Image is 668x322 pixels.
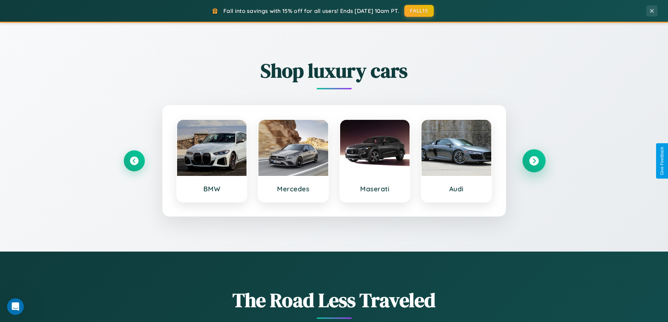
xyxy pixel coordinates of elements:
[124,287,545,314] h1: The Road Less Traveled
[347,185,403,193] h3: Maserati
[429,185,484,193] h3: Audi
[223,7,399,14] span: Fall into savings with 15% off for all users! Ends [DATE] 10am PT.
[124,57,545,84] h2: Shop luxury cars
[184,185,240,193] h3: BMW
[404,5,434,17] button: FALL15
[265,185,321,193] h3: Mercedes
[7,298,24,315] iframe: Intercom live chat
[660,147,664,175] div: Give Feedback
